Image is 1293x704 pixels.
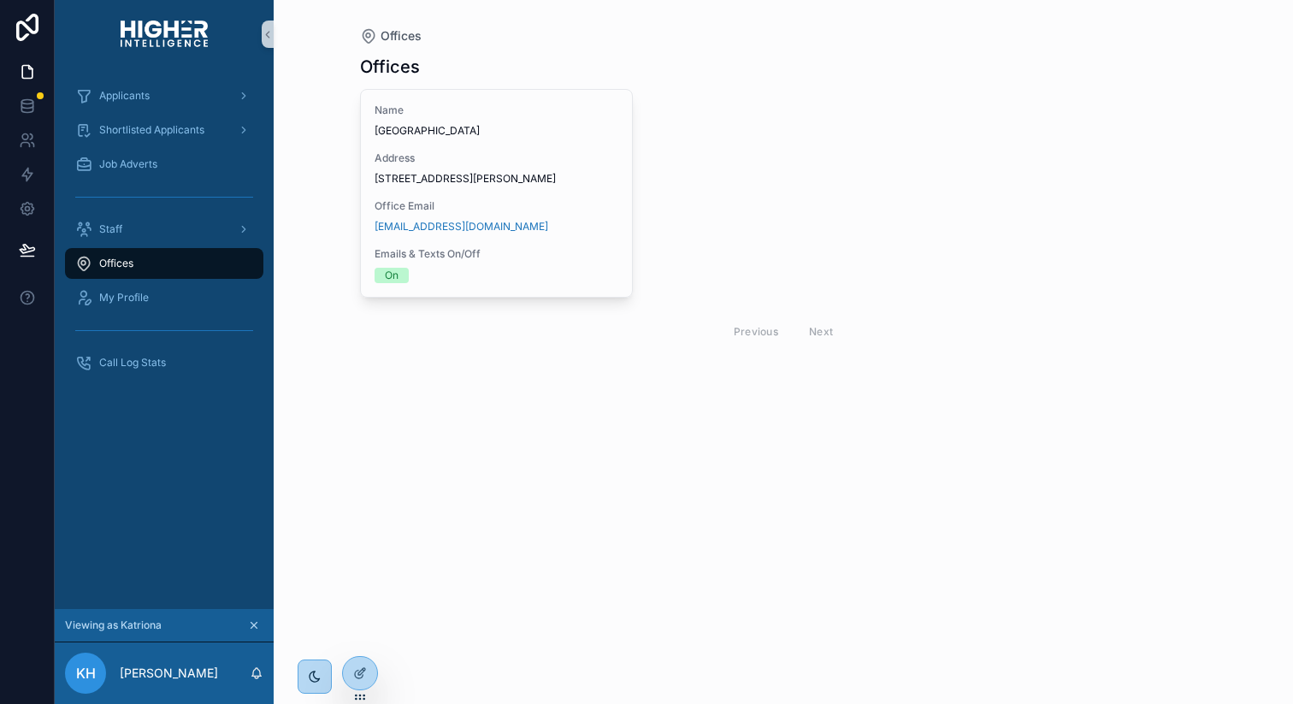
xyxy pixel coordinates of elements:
span: Address [375,151,619,165]
div: scrollable content [55,68,274,609]
span: Offices [381,27,422,44]
span: Name [375,104,619,117]
a: Offices [65,248,263,279]
span: Shortlisted Applicants [99,123,204,137]
span: Offices [99,257,133,270]
span: [STREET_ADDRESS][PERSON_NAME] [375,172,619,186]
a: My Profile [65,282,263,313]
span: [GEOGRAPHIC_DATA] [375,124,619,138]
a: Job Adverts [65,149,263,180]
span: KH [76,663,96,683]
a: Offices [360,27,422,44]
span: Viewing as Katriona [65,618,162,632]
span: Applicants [99,89,150,103]
a: Name[GEOGRAPHIC_DATA]Address[STREET_ADDRESS][PERSON_NAME]Office Email[EMAIL_ADDRESS][DOMAIN_NAME]... [360,89,634,298]
a: Applicants [65,80,263,111]
span: Staff [99,222,122,236]
a: Staff [65,214,263,245]
div: On [385,268,399,283]
span: Job Adverts [99,157,157,171]
p: [PERSON_NAME] [120,665,218,682]
a: Shortlisted Applicants [65,115,263,145]
span: My Profile [99,291,149,305]
a: [EMAIL_ADDRESS][DOMAIN_NAME] [375,220,548,234]
span: Office Email [375,199,619,213]
span: Call Log Stats [99,356,166,370]
h1: Offices [360,55,420,79]
img: App logo [121,21,208,48]
span: Emails & Texts On/Off [375,247,619,261]
a: Call Log Stats [65,347,263,378]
